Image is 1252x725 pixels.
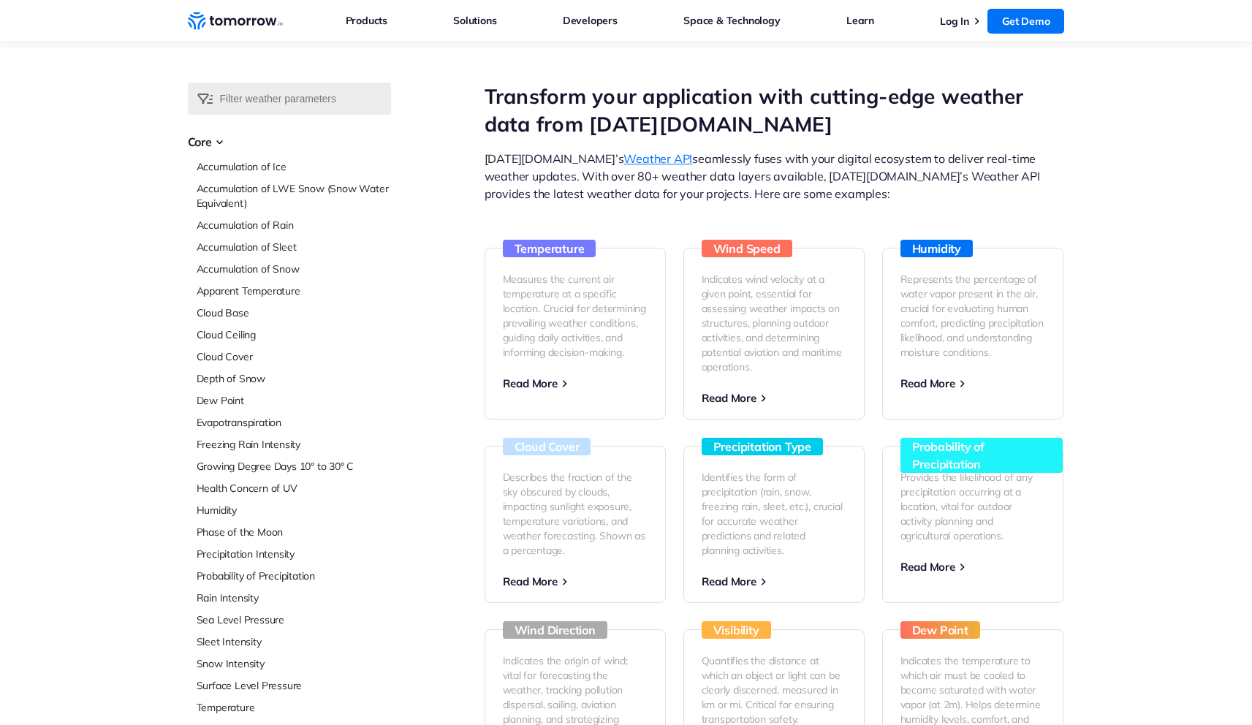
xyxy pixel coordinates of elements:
p: Identifies the form of precipitation (rain, snow, freezing rain, sleet, etc.), crucial for accura... [702,470,846,558]
a: Solutions [453,11,496,30]
a: Cloud Cover [197,349,391,364]
p: Describes the fraction of the sky obscured by clouds, impacting sunlight exposure, temperature va... [503,470,648,558]
a: Accumulation of Ice [197,159,391,174]
span: Read More [702,391,756,405]
a: Learn [846,11,874,30]
h3: Precipitation Type [702,438,823,455]
a: Growing Degree Days 10° to 30° C [197,459,391,474]
a: Apparent Temperature [197,284,391,298]
a: Precipitation Type Identifies the form of precipitation (rain, snow, freezing rain, sleet, etc.),... [683,446,865,603]
h3: Dew Point [900,621,980,639]
input: Filter weather parameters [188,83,391,115]
h3: Temperature [503,240,596,257]
span: Read More [900,560,955,574]
a: Cloud Ceiling [197,327,391,342]
a: Developers [563,11,618,30]
p: Indicates wind velocity at a given point, essential for assessing weather impacts on structures, ... [702,272,846,374]
a: Wind Speed Indicates wind velocity at a given point, essential for assessing weather impacts on s... [683,248,865,420]
p: [DATE][DOMAIN_NAME]’s seamlessly fuses with your digital ecosystem to deliver real-time weather u... [485,150,1065,202]
a: Accumulation of LWE Snow (Snow Water Equivalent) [197,181,391,210]
span: Read More [503,574,558,588]
a: Probability of Precipitation [197,569,391,583]
h3: Wind Direction [503,621,607,639]
span: Read More [503,376,558,390]
h3: Visibility [702,621,771,639]
a: Temperature [197,700,391,715]
a: Freezing Rain Intensity [197,437,391,452]
a: Rain Intensity [197,591,391,605]
h3: Cloud Cover [503,438,591,455]
h3: Core [188,133,391,151]
a: Space & Technology [683,11,780,30]
a: Surface Level Pressure [197,678,391,693]
a: Probability of Precipitation Provides the likelihood of any precipitation occurring at a location... [882,446,1063,603]
a: Products [346,11,387,30]
a: Health Concern of UV [197,481,391,496]
span: Read More [702,574,756,588]
h1: Transform your application with cutting-edge weather data from [DATE][DOMAIN_NAME] [485,83,1065,138]
a: Sleet Intensity [197,634,391,649]
a: Accumulation of Rain [197,218,391,232]
p: Represents the percentage of water vapor present in the air, crucial for evaluating human comfort... [900,272,1045,360]
a: Humidity [197,503,391,517]
a: Dew Point [197,393,391,408]
a: Phase of the Moon [197,525,391,539]
h3: Humidity [900,240,973,257]
a: Depth of Snow [197,371,391,386]
a: Temperature Measures the current air temperature at a specific location. Crucial for determining ... [485,248,666,420]
a: Weather API [623,151,692,166]
a: Snow Intensity [197,656,391,671]
p: Provides the likelihood of any precipitation occurring at a location, vital for outdoor activity ... [900,470,1045,543]
a: Sea Level Pressure [197,612,391,627]
a: Cloud Cover Describes the fraction of the sky obscured by clouds, impacting sunlight exposure, te... [485,446,666,603]
a: Get Demo [987,9,1064,34]
span: Read More [900,376,955,390]
a: Evapotranspiration [197,415,391,430]
a: Log In [940,15,969,28]
h3: Probability of Precipitation [900,438,1063,473]
a: Accumulation of Sleet [197,240,391,254]
a: Home link [188,10,283,32]
a: Humidity Represents the percentage of water vapor present in the air, crucial for evaluating huma... [882,248,1063,420]
a: Accumulation of Snow [197,262,391,276]
a: Cloud Base [197,305,391,320]
a: Precipitation Intensity [197,547,391,561]
h3: Wind Speed [702,240,792,257]
p: Measures the current air temperature at a specific location. Crucial for determining prevailing w... [503,272,648,360]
